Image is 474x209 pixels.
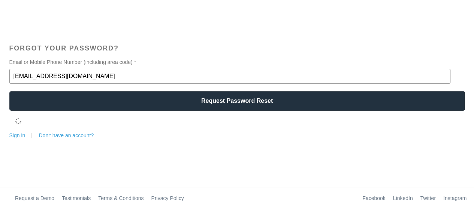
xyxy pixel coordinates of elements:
a: LinkedIn [393,195,413,201]
label: Email or Mobile Phone Number (including area code) * [9,59,465,84]
input: Email or Mobile Phone Number (including area code) * [9,69,450,84]
h3: Forgot your password? [9,44,465,52]
a: Twitter [420,195,436,201]
a: Facebook [362,195,385,201]
a: Request a Demo [15,195,54,201]
input: Request Password Reset [9,91,465,111]
a: Don't have an account? [39,132,94,138]
a: Terms & Conditions [98,195,144,201]
a: Sign in [9,132,25,138]
a: Privacy Policy [151,195,184,201]
span: | [25,132,39,138]
a: Testimonials [62,195,91,201]
a: Instagram [443,195,467,201]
